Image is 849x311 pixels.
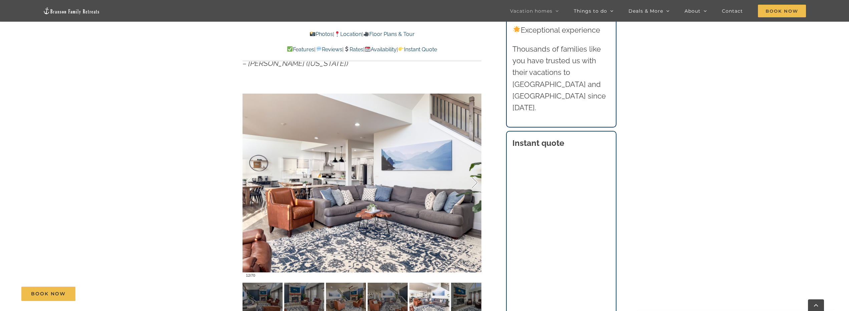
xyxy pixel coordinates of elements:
p: | | [243,30,481,39]
img: Branson Family Retreats Logo [43,7,100,15]
img: 👉 [398,46,404,52]
a: Rates [344,46,363,53]
span: Book Now [758,5,806,17]
a: Features [287,46,314,53]
img: 📸 [310,31,315,37]
span: About [685,9,701,13]
strong: Instant quote [512,138,564,148]
p: | | | | [243,45,481,54]
a: Floor Plans & Tour [363,31,414,37]
img: 💲 [344,46,349,52]
img: 🌟 [513,26,520,33]
img: 💬 [316,46,322,52]
a: Reviews [316,46,342,53]
span: Deals & More [628,9,663,13]
span: Book Now [31,291,66,297]
a: Location [334,31,362,37]
img: 📆 [365,46,370,52]
em: – [PERSON_NAME] ([US_STATE]) [243,59,348,68]
a: Book Now [21,287,75,301]
img: 📍 [335,31,340,37]
img: 🎥 [364,31,369,37]
img: ✅ [287,46,293,52]
span: Vacation homes [510,9,552,13]
span: Contact [722,9,743,13]
a: Availability [365,46,397,53]
a: Photos [310,31,333,37]
p: Thousands of families like you have trusted us with their vacations to [GEOGRAPHIC_DATA] and [GEO... [512,43,610,114]
span: Things to do [574,9,607,13]
a: Instant Quote [398,46,437,53]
